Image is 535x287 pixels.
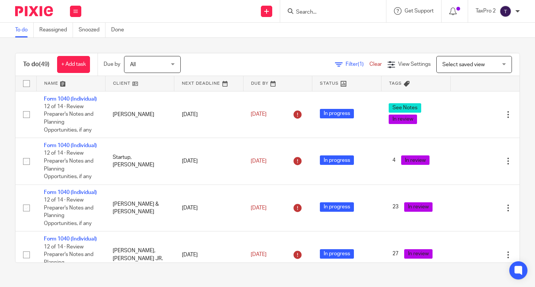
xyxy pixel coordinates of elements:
[44,244,93,273] span: 12 of 14 · Review Preparer's Notes and Planning Opportunities, if any
[44,104,93,133] span: 12 of 14 · Review Preparer's Notes and Planning Opportunities, if any
[39,61,50,67] span: (49)
[476,7,496,15] p: TaxPro 2
[389,249,402,259] span: 27
[23,61,50,68] h1: To do
[251,252,267,258] span: [DATE]
[405,8,434,14] span: Get Support
[57,56,90,73] a: + Add task
[174,231,243,278] td: [DATE]
[320,155,354,165] span: In progress
[398,62,431,67] span: View Settings
[389,155,399,165] span: 4
[442,62,485,67] span: Select saved view
[251,158,267,164] span: [DATE]
[174,91,243,138] td: [DATE]
[44,197,93,226] span: 12 of 14 · Review Preparer's Notes and Planning Opportunities, if any
[320,202,354,212] span: In progress
[79,23,105,37] a: Snoozed
[174,185,243,231] td: [DATE]
[404,202,433,212] span: In review
[499,5,512,17] img: svg%3E
[44,151,93,180] span: 12 of 14 · Review Preparer's Notes and Planning Opportunities, if any
[389,115,417,124] span: In review
[44,236,97,242] a: Form 1040 (Individual)
[44,143,97,148] a: Form 1040 (Individual)
[174,138,243,185] td: [DATE]
[358,62,364,67] span: (1)
[251,205,267,211] span: [DATE]
[130,62,136,67] span: All
[389,202,402,212] span: 23
[401,155,430,165] span: In review
[105,91,174,138] td: [PERSON_NAME]
[105,138,174,185] td: Startup, [PERSON_NAME]
[320,249,354,259] span: In progress
[105,185,174,231] td: [PERSON_NAME] & [PERSON_NAME]
[389,103,421,113] span: See Notes
[104,61,120,68] p: Due by
[404,249,433,259] span: In review
[251,112,267,117] span: [DATE]
[15,23,34,37] a: To do
[105,231,174,278] td: [PERSON_NAME], [PERSON_NAME] JR.
[369,62,382,67] a: Clear
[346,62,369,67] span: Filter
[44,96,97,102] a: Form 1040 (Individual)
[295,9,363,16] input: Search
[39,23,73,37] a: Reassigned
[320,109,354,118] span: In progress
[44,190,97,195] a: Form 1040 (Individual)
[15,6,53,16] img: Pixie
[111,23,130,37] a: Done
[389,81,402,85] span: Tags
